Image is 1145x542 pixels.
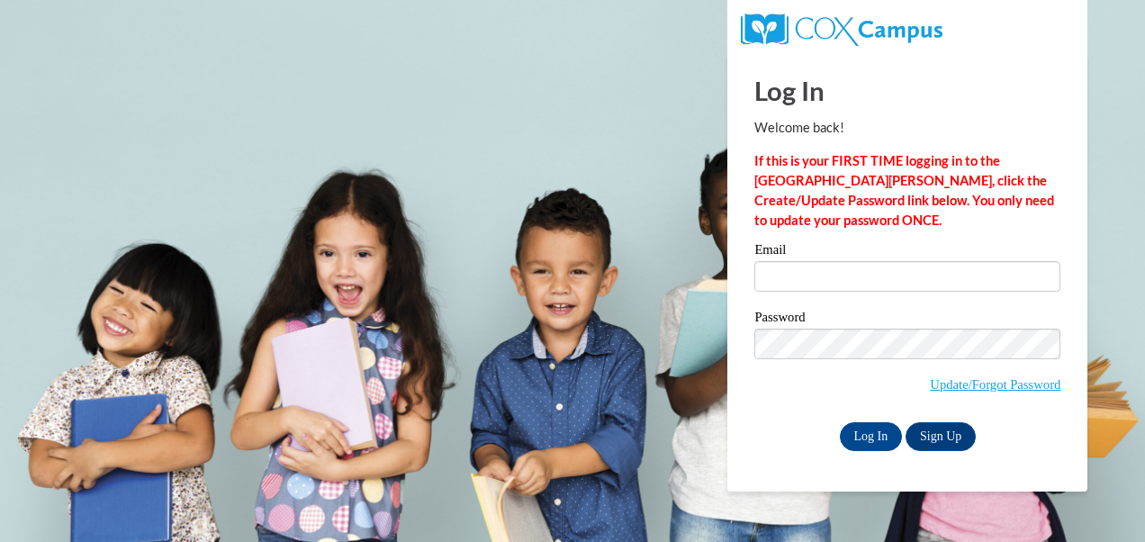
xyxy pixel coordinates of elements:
[754,153,1054,228] strong: If this is your FIRST TIME logging in to the [GEOGRAPHIC_DATA][PERSON_NAME], click the Create/Upd...
[754,311,1060,329] label: Password
[754,243,1060,261] label: Email
[906,422,976,451] a: Sign Up
[754,118,1060,138] p: Welcome back!
[754,72,1060,109] h1: Log In
[741,14,942,46] img: COX Campus
[930,377,1060,392] a: Update/Forgot Password
[741,21,942,36] a: COX Campus
[840,422,903,451] input: Log In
